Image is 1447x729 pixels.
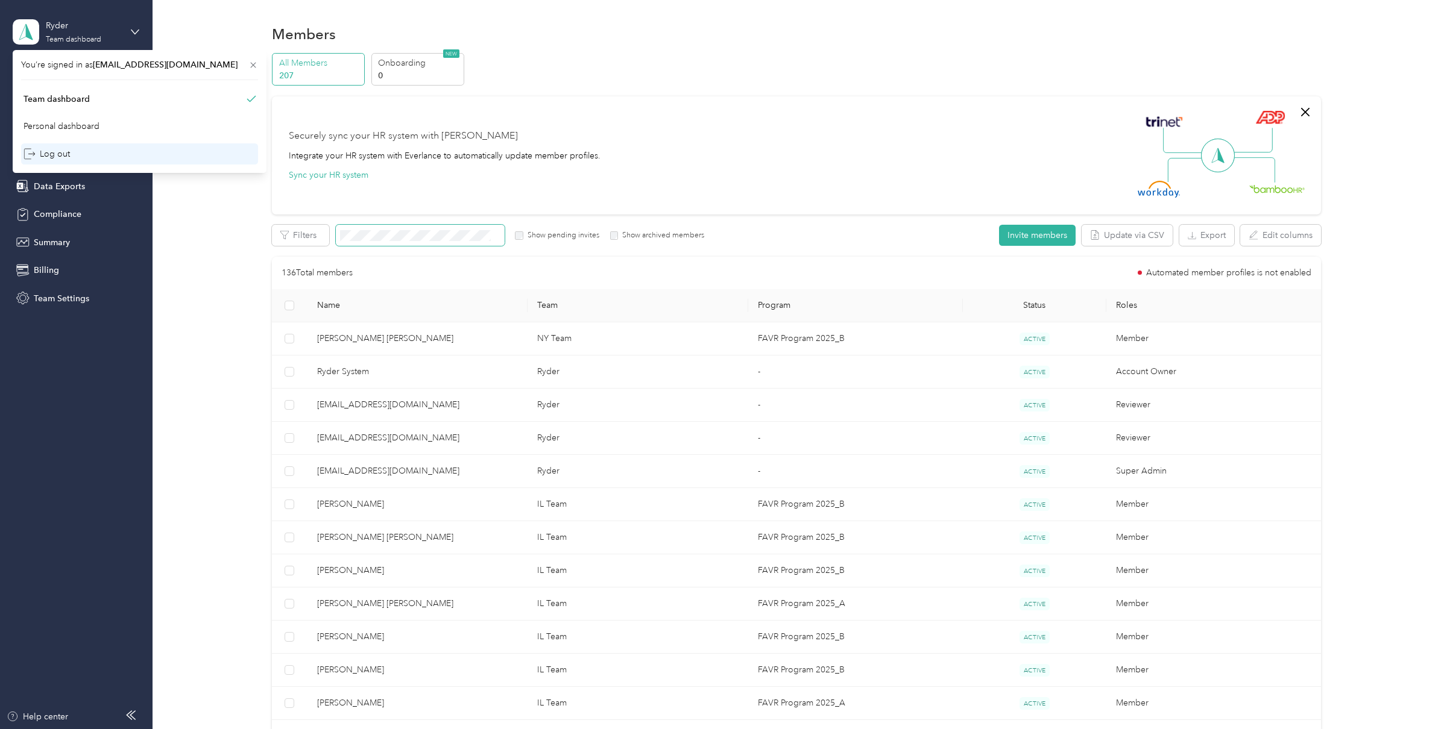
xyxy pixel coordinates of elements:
[523,230,599,241] label: Show pending invites
[317,398,519,411] span: [EMAIL_ADDRESS][DOMAIN_NAME]
[317,332,519,345] span: [PERSON_NAME] [PERSON_NAME]
[748,654,963,687] td: FAVR Program 2025_B
[1379,662,1447,729] iframe: Everlance-gr Chat Button Frame
[307,554,528,587] td: Patrick E. Alexander
[7,710,68,723] button: Help center
[317,431,519,445] span: [EMAIL_ADDRESS][DOMAIN_NAME]
[748,355,963,389] td: -
[307,389,528,422] td: favr2+ryder@everlance.com
[307,521,528,554] td: Patricia L. Atchison Kramp
[1106,289,1327,322] th: Roles
[317,663,519,677] span: [PERSON_NAME]
[317,531,519,544] span: [PERSON_NAME] [PERSON_NAME]
[1106,488,1327,521] td: Member
[317,597,519,610] span: [PERSON_NAME] [PERSON_NAME]
[307,322,528,355] td: Kenyon E. JR. Donhauser
[307,654,528,687] td: Robert W. Fecher
[317,365,519,378] span: Ryder System
[1020,598,1050,610] span: ACTIVE
[443,49,459,58] span: NEW
[24,148,70,160] div: Log out
[1106,455,1327,488] td: Super Admin
[317,300,519,310] span: Name
[46,36,101,43] div: Team dashboard
[748,322,963,355] td: FAVR Program 2025_B
[528,389,748,422] td: Ryder
[748,289,963,322] th: Program
[1020,531,1050,544] span: ACTIVE
[1020,631,1050,643] span: ACTIVE
[307,422,528,455] td: favr1+ryder@everlance.com
[378,57,460,69] p: Onboarding
[528,355,748,389] td: Ryder
[317,498,519,511] span: [PERSON_NAME]
[528,587,748,621] td: IL Team
[1233,157,1275,183] img: Line Right Down
[748,488,963,521] td: FAVR Program 2025_B
[34,236,70,249] span: Summary
[272,225,329,246] button: Filters
[1106,554,1327,587] td: Member
[317,465,519,478] span: [EMAIL_ADDRESS][DOMAIN_NAME]
[1020,664,1050,677] span: ACTIVE
[1146,269,1311,277] span: Automated member profiles is not enabled
[289,169,368,181] button: Sync your HR system
[307,289,528,322] th: Name
[1143,113,1185,130] img: Trinet
[1020,333,1050,345] span: ACTIVE
[34,292,89,305] span: Team Settings
[1255,110,1285,124] img: ADP
[1082,225,1173,246] button: Update via CSV
[307,621,528,654] td: Matthew J. Johnson
[1106,654,1327,687] td: Member
[1231,128,1273,153] img: Line Right Up
[317,696,519,710] span: [PERSON_NAME]
[279,69,361,82] p: 207
[289,149,601,162] div: Integrate your HR system with Everlance to automatically update member profiles.
[34,264,59,277] span: Billing
[748,389,963,422] td: -
[1020,565,1050,577] span: ACTIVE
[528,289,748,322] th: Team
[1106,422,1327,455] td: Reviewer
[1163,128,1205,154] img: Line Left Up
[1249,184,1305,193] img: BambooHR
[618,230,704,241] label: Show archived members
[307,488,528,521] td: Jessica W. Yuen
[24,93,90,105] div: Team dashboard
[1020,366,1050,378] span: ACTIVE
[528,488,748,521] td: IL Team
[282,266,353,280] p: 136 Total members
[528,322,748,355] td: NY Team
[317,564,519,577] span: [PERSON_NAME]
[378,69,460,82] p: 0
[999,225,1076,246] button: Invite members
[963,289,1106,322] th: Status
[1179,225,1234,246] button: Export
[528,422,748,455] td: Ryder
[34,180,85,193] span: Data Exports
[1138,181,1180,198] img: Workday
[748,455,963,488] td: -
[1020,399,1050,411] span: ACTIVE
[1020,697,1050,710] span: ACTIVE
[748,587,963,621] td: FAVR Program 2025_A
[46,19,121,32] div: Ryder
[1106,389,1327,422] td: Reviewer
[748,521,963,554] td: FAVR Program 2025_B
[307,587,528,621] td: Vaughan J. Bishop
[307,687,528,720] td: Kathryn R. Zydell
[1167,157,1209,182] img: Line Left Down
[272,28,336,40] h1: Members
[528,654,748,687] td: IL Team
[307,455,528,488] td: oismail@ryder.com
[317,630,519,643] span: [PERSON_NAME]
[1106,687,1327,720] td: Member
[34,208,81,221] span: Compliance
[528,621,748,654] td: IL Team
[1020,432,1050,445] span: ACTIVE
[1106,587,1327,621] td: Member
[1106,521,1327,554] td: Member
[24,120,99,133] div: Personal dashboard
